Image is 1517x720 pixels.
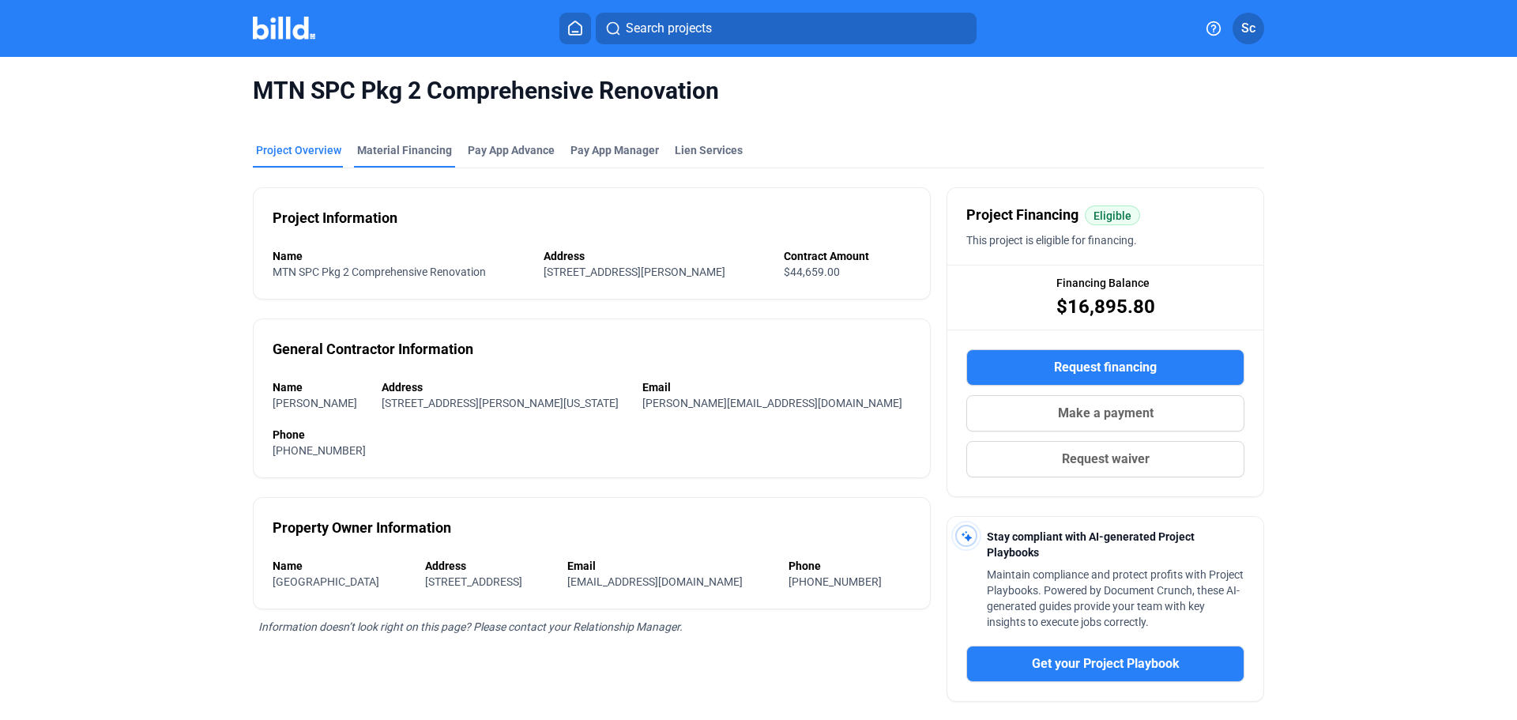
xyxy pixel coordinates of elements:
div: General Contractor Information [273,338,473,360]
span: MTN SPC Pkg 2 Comprehensive Renovation [253,76,1264,106]
div: Address [382,379,627,395]
div: Phone [273,427,911,443]
span: Sc [1241,19,1255,38]
span: This project is eligible for financing. [966,234,1137,247]
span: Information doesn’t look right on this page? Please contact your Relationship Manager. [258,620,683,633]
div: Phone [789,558,912,574]
div: Lien Services [675,142,743,158]
span: Request financing [1054,358,1157,377]
button: Make a payment [966,395,1244,432]
span: $44,659.00 [784,266,840,278]
button: Get your Project Playbook [966,646,1244,682]
span: [PHONE_NUMBER] [789,575,882,588]
span: Financing Balance [1056,275,1150,291]
span: [EMAIL_ADDRESS][DOMAIN_NAME] [567,575,743,588]
div: Address [544,248,767,264]
span: Pay App Manager [570,142,659,158]
span: [STREET_ADDRESS][PERSON_NAME] [544,266,725,278]
img: Billd Company Logo [253,17,315,40]
div: Contract Amount [784,248,911,264]
div: Property Owner Information [273,517,451,539]
span: $16,895.80 [1056,294,1155,319]
button: Request financing [966,349,1244,386]
div: Address [425,558,552,574]
span: Search projects [626,19,712,38]
button: Search projects [596,13,977,44]
span: Make a payment [1058,404,1154,423]
button: Sc [1233,13,1264,44]
span: [STREET_ADDRESS] [425,575,522,588]
div: Material Financing [357,142,452,158]
span: Request waiver [1062,450,1150,469]
div: Pay App Advance [468,142,555,158]
div: Project Overview [256,142,341,158]
button: Request waiver [966,441,1244,477]
span: Maintain compliance and protect profits with Project Playbooks. Powered by Document Crunch, these... [987,568,1244,628]
span: [PHONE_NUMBER] [273,444,366,457]
span: Get your Project Playbook [1032,654,1180,673]
div: Email [567,558,773,574]
span: [GEOGRAPHIC_DATA] [273,575,379,588]
div: Project Information [273,207,397,229]
span: [STREET_ADDRESS][PERSON_NAME][US_STATE] [382,397,619,409]
mat-chip: Eligible [1085,205,1140,225]
span: Stay compliant with AI-generated Project Playbooks [987,530,1195,559]
span: MTN SPC Pkg 2 Comprehensive Renovation [273,266,486,278]
span: Project Financing [966,204,1078,226]
div: Name [273,379,366,395]
div: Email [642,379,911,395]
span: [PERSON_NAME][EMAIL_ADDRESS][DOMAIN_NAME] [642,397,902,409]
div: Name [273,558,409,574]
div: Name [273,248,528,264]
span: [PERSON_NAME] [273,397,357,409]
